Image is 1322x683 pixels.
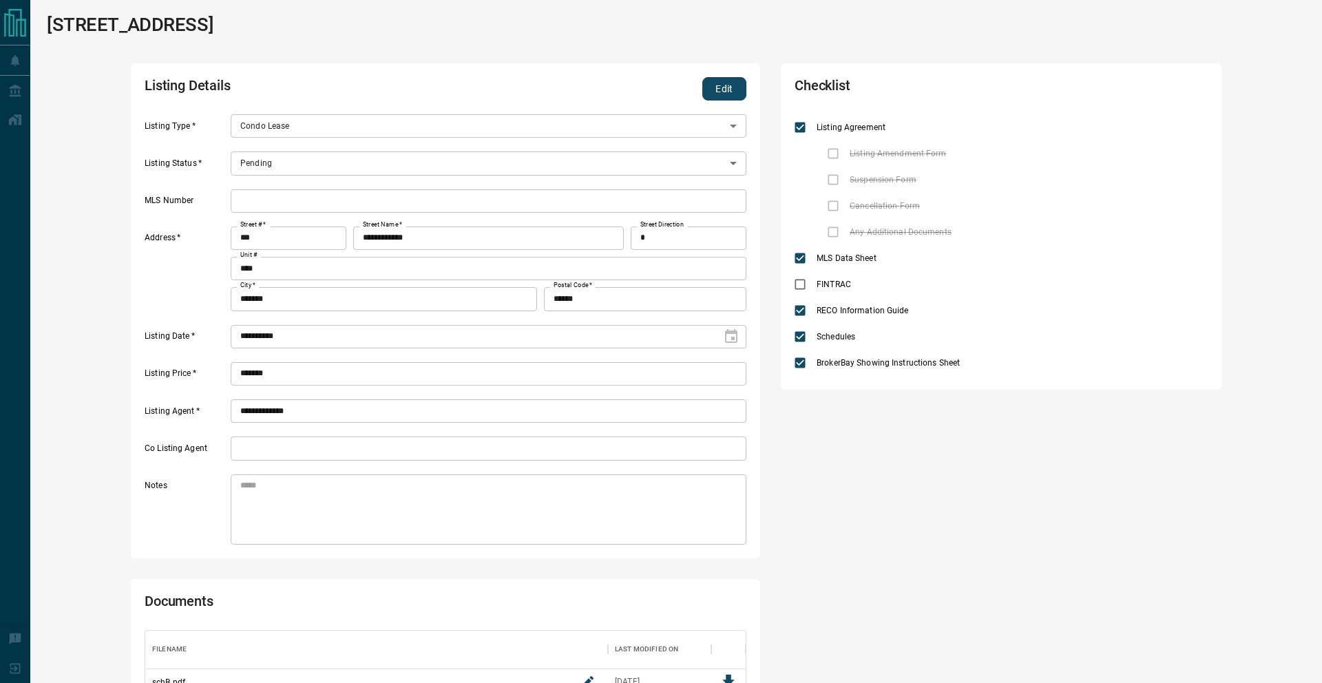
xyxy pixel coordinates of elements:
h1: [STREET_ADDRESS] [47,14,213,36]
span: BrokerBay Showing Instructions Sheet [813,357,963,369]
div: Condo Lease [231,114,746,138]
label: Postal Code [554,281,592,290]
h2: Documents [145,593,505,616]
label: Listing Status [145,158,227,176]
div: Pending [231,151,746,175]
h2: Listing Details [145,77,505,101]
div: Filename [145,630,608,669]
span: FINTRAC [813,278,854,291]
span: Suspension Form [846,174,920,186]
label: Street Name [363,220,402,229]
div: Filename [152,630,187,669]
label: Street Direction [640,220,684,229]
span: RECO Information Guide [813,304,912,317]
span: Schedules [813,330,859,343]
label: Notes [145,480,227,545]
label: Address [145,232,227,311]
label: Street # [240,220,266,229]
div: Last Modified On [608,630,711,669]
span: Listing Agreement [813,121,889,134]
span: Cancellation Form [846,200,923,212]
h2: Checklist [795,77,1042,101]
span: Listing Amendment Form [846,147,949,160]
label: Listing Type [145,120,227,138]
span: MLS Data Sheet [813,252,880,264]
div: Last Modified On [615,630,678,669]
label: City [240,281,255,290]
label: Unit # [240,251,258,260]
label: Listing Date [145,330,227,348]
label: Listing Agent [145,406,227,423]
span: Any Additional Documents [846,226,955,238]
label: Co Listing Agent [145,443,227,461]
label: Listing Price [145,368,227,386]
label: MLS Number [145,195,227,213]
button: Edit [702,77,746,101]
